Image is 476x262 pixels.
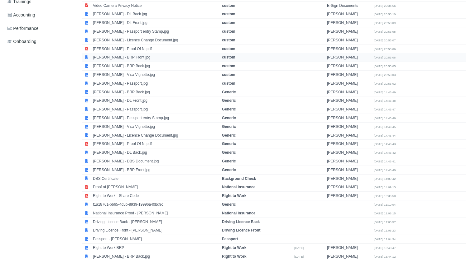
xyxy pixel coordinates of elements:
strong: Generic [222,142,236,146]
td: [PERSON_NAME] - DBS Document.jpg [91,157,220,166]
small: [DATE] 20:53:06 [374,47,396,51]
small: [DATE] 20:53:10 [374,12,396,16]
td: [PERSON_NAME] [325,27,372,36]
span: Onboarding [7,38,36,45]
td: [PERSON_NAME] [325,96,372,105]
td: [PERSON_NAME] - DL Back.jpg [91,148,220,157]
td: [PERSON_NAME] - BRP Back.jpg [91,62,220,71]
td: [PERSON_NAME] [325,10,372,19]
td: [PERSON_NAME] [325,140,372,148]
td: [PERSON_NAME] [325,157,372,166]
td: [PERSON_NAME] - BRP Front.jpg [91,53,220,62]
strong: Generic [222,159,236,163]
td: [PERSON_NAME] - DL Front.jpg [91,96,220,105]
strong: Generic [222,168,236,172]
strong: Background Check [222,176,256,181]
td: Driving Licence Front - [PERSON_NAME] [91,226,220,235]
strong: Generic [222,133,236,138]
small: [DATE] 20:53:06 [374,56,396,59]
small: [DATE] 14:46:41 [374,160,396,163]
td: [PERSON_NAME] [325,122,372,131]
td: f1a18761-bb65-4d5b-8939-19996a40bd9c [91,200,220,209]
strong: Right to Work [222,194,246,198]
strong: custom [222,21,235,25]
td: [PERSON_NAME] - Passport.jpg [91,105,220,114]
td: [PERSON_NAME] [325,44,372,53]
small: [DATE] 14:09:13 [374,185,396,189]
td: [PERSON_NAME] [325,183,372,192]
td: [PERSON_NAME] [325,174,372,183]
small: [DATE] 14:46:42 [374,151,396,154]
span: Performance [7,25,39,32]
small: [DATE] 14:46:40 [374,168,396,172]
td: [PERSON_NAME] - BRP Back.jpg [91,252,220,261]
td: Right to Work - Share Code [91,192,220,200]
strong: National Insurance [222,185,255,189]
strong: Passport [222,237,238,241]
td: [PERSON_NAME] - Passport entry Stamp.jpg [91,114,220,122]
td: [PERSON_NAME] [325,88,372,96]
td: DBS Certificate [91,174,220,183]
td: E-Sign Documents [325,1,372,10]
td: [PERSON_NAME] [325,70,372,79]
td: [PERSON_NAME] - DL Back.jpg [91,10,220,19]
td: [PERSON_NAME] [325,131,372,140]
td: [PERSON_NAME] [325,62,372,71]
td: Driving Licence Back - [PERSON_NAME] [91,218,220,226]
a: Accounting [5,9,74,21]
small: [DATE] 14:46:48 [374,99,396,102]
td: [PERSON_NAME] - Visa Vignette.jpg [91,122,220,131]
small: [DATE] 20:53:09 [374,21,396,25]
td: [PERSON_NAME] [325,166,372,174]
small: [DATE] 14:09:42 [374,177,396,180]
strong: Generic [222,150,236,155]
small: [DATE] 20:53:03 [374,73,396,77]
small: [DATE] 14:46:49 [374,91,396,94]
strong: custom [222,73,235,77]
td: [PERSON_NAME] - Proof Of Ni.pdf [91,140,220,148]
strong: Generic [222,202,236,207]
a: Performance [5,22,74,35]
td: [PERSON_NAME] [325,252,372,261]
small: [DATE] 20:53:05 [374,64,396,68]
strong: custom [222,3,235,8]
strong: National Insurance [222,211,255,215]
small: [DATE] 14:46:46 [374,116,396,120]
td: Passport - [PERSON_NAME] [91,235,220,244]
td: [PERSON_NAME] - BRP Back.jpg [91,88,220,96]
strong: custom [222,64,235,68]
td: Right to Work BRP [91,243,220,252]
strong: Driving Licence Back [222,220,260,224]
strong: Driving Licence Front [222,228,260,232]
strong: custom [222,29,235,34]
strong: Generic [222,116,236,120]
td: [PERSON_NAME] - Licence Change Document.jpg [91,36,220,44]
strong: custom [222,47,235,51]
td: [PERSON_NAME] [325,105,372,114]
td: [PERSON_NAME] [325,192,372,200]
small: [DATE] 20:53:07 [374,39,396,42]
strong: Right to Work [222,254,246,259]
small: [DATE] 14:46:45 [374,125,396,129]
td: [PERSON_NAME] [325,114,372,122]
strong: Generic [222,98,236,103]
td: [PERSON_NAME] - Visa Vignette.jpg [91,70,220,79]
span: Accounting [7,12,35,19]
td: [PERSON_NAME] [325,36,372,44]
td: [PERSON_NAME] [325,148,372,157]
small: [DATE] 14:46:43 [374,142,396,146]
td: [PERSON_NAME] - Passport.jpg [91,79,220,88]
td: [PERSON_NAME] - Licence Change Document.jpg [91,131,220,140]
td: National Insurance Proof - [PERSON_NAME] [91,209,220,218]
small: [DATE] [294,246,304,250]
small: [DATE] 22:34:56 [374,4,396,7]
iframe: Chat Widget [364,190,476,262]
strong: Generic [222,124,236,129]
td: [PERSON_NAME] [325,79,372,88]
td: [PERSON_NAME] - Passport entry Stamp.jpg [91,27,220,36]
td: [PERSON_NAME] - Proof Of Ni.pdf [91,44,220,53]
small: [DATE] 14:46:44 [374,134,396,137]
strong: custom [222,38,235,42]
td: [PERSON_NAME] [325,19,372,27]
strong: Generic [222,107,236,111]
